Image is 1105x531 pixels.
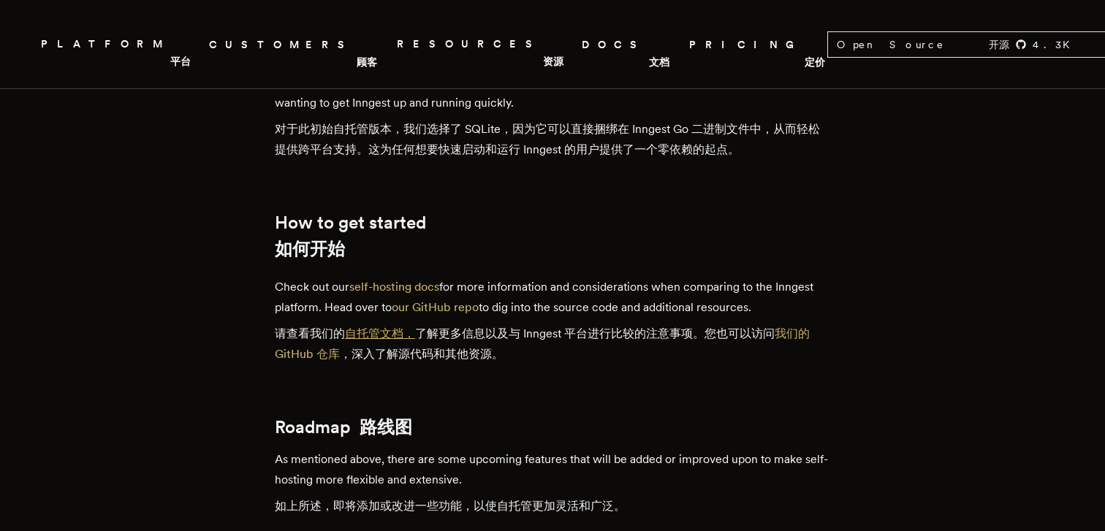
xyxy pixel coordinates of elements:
[275,326,810,361] a: 我们的 GitHub 仓库
[275,499,626,513] font: 如上所述，即将添加或改进一些功能，以使自托管更加灵活和广泛。
[275,122,820,156] font: 对于此初始自托管版本，我们选择了 SQLite，因为它可以直接捆绑在 Inngest Go 二进制文件中，从而轻松提供跨平台支持。这为任何想要快速启动和运行 Inngest 的用户提供了一个零依...
[275,326,810,361] font: 请查看我们的 了解更多信息以及与 Inngest 平台进行比较的注意事项。您也可以访问 ，深入了解源代码和其他资源。
[989,39,1009,50] font: 开源
[275,52,830,166] p: For this initial self-hosting release, we chose SQLite, as it's straightforward to bundle within ...
[275,277,830,370] p: Check out our for more information and considerations when comparing to the Inngest platform. Hea...
[805,56,825,68] font: 定价
[357,56,377,68] font: 顾客
[349,280,439,294] a: self-hosting docs
[275,449,830,522] p: As mentioned above, there are some upcoming features that will be added or improved upon to make ...
[397,18,564,71] button: RESOURCES 资源
[582,18,672,71] a: DOCS 文档
[41,18,191,71] button: PLATFORM 平台
[275,238,345,259] font: 如何开始
[392,300,479,314] a: our GitHub repo
[275,417,830,438] h2: Roadmap
[170,56,191,67] font: 平台
[649,56,669,68] font: 文档
[345,326,415,340] a: 自托管文档，
[397,18,564,71] span: RESOURCES
[275,213,830,265] h2: How to get started
[209,18,379,71] a: CUSTOMERS 顾客
[543,56,563,67] font: 资源
[837,37,1009,52] span: Open Source
[41,18,191,71] span: PLATFORM
[360,416,412,438] font: 路线图
[689,18,827,71] a: PRICING 定价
